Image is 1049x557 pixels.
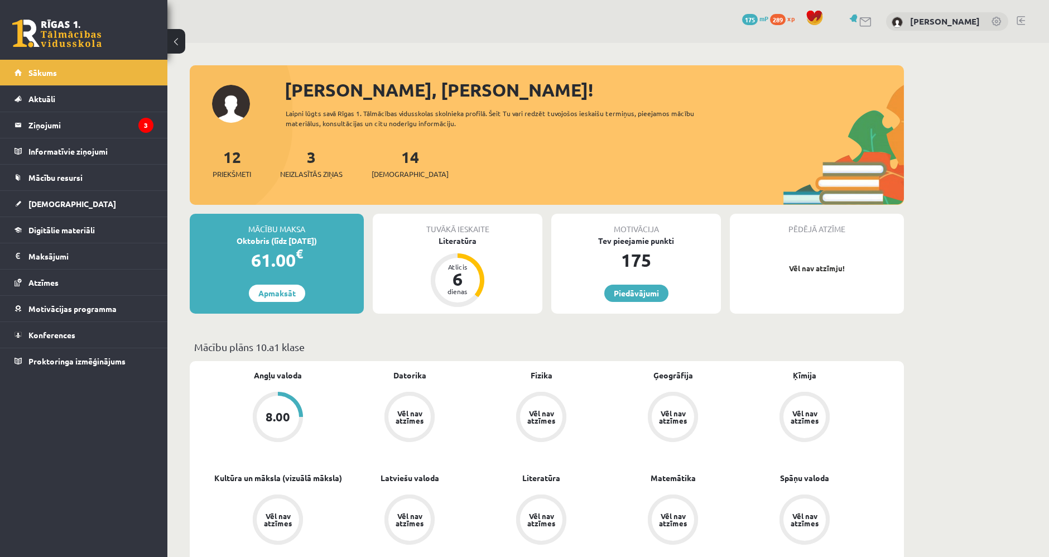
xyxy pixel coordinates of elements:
a: Vēl nav atzīmes [212,494,344,547]
div: 61.00 [190,247,364,273]
a: Informatīvie ziņojumi [15,138,153,164]
a: Ziņojumi3 [15,112,153,138]
a: 175 mP [742,14,768,23]
div: Vēl nav atzīmes [262,512,293,527]
a: Maksājumi [15,243,153,269]
div: dienas [441,288,474,295]
a: Vēl nav atzīmes [475,392,607,444]
div: Literatūra [373,235,542,247]
span: Sākums [28,68,57,78]
span: Konferences [28,330,75,340]
a: Literatūra [522,472,560,484]
div: [PERSON_NAME], [PERSON_NAME]! [285,76,904,103]
div: 8.00 [266,411,290,423]
a: Konferences [15,322,153,348]
legend: Ziņojumi [28,112,153,138]
span: Mācību resursi [28,172,83,183]
a: Angļu valoda [254,369,302,381]
a: Motivācijas programma [15,296,153,321]
a: 289 xp [770,14,800,23]
a: 3Neizlasītās ziņas [280,147,343,180]
a: Fizika [531,369,552,381]
a: Aktuāli [15,86,153,112]
a: Mācību resursi [15,165,153,190]
span: Aktuāli [28,94,55,104]
a: Piedāvājumi [604,285,668,302]
a: 12Priekšmeti [213,147,251,180]
p: Mācību plāns 10.a1 klase [194,339,899,354]
span: [DEMOGRAPHIC_DATA] [28,199,116,209]
a: Rīgas 1. Tālmācības vidusskola [12,20,102,47]
div: 175 [551,247,721,273]
a: Kultūra un māksla (vizuālā māksla) [214,472,342,484]
div: Motivācija [551,214,721,235]
a: 14[DEMOGRAPHIC_DATA] [372,147,449,180]
span: Proktoringa izmēģinājums [28,356,126,366]
span: Atzīmes [28,277,59,287]
div: Mācību maksa [190,214,364,235]
i: 3 [138,118,153,133]
div: Vēl nav atzīmes [789,410,820,424]
span: xp [787,14,795,23]
div: Oktobris (līdz [DATE]) [190,235,364,247]
legend: Maksājumi [28,243,153,269]
div: Vēl nav atzīmes [526,410,557,424]
div: Atlicis [441,263,474,270]
a: [DEMOGRAPHIC_DATA] [15,191,153,217]
a: Spāņu valoda [780,472,829,484]
a: Proktoringa izmēģinājums [15,348,153,374]
p: Vēl nav atzīmju! [735,263,898,274]
a: Vēl nav atzīmes [475,494,607,547]
img: Elizabete Klēra Kūla [892,17,903,28]
span: [DEMOGRAPHIC_DATA] [372,169,449,180]
a: Literatūra Atlicis 6 dienas [373,235,542,309]
div: Vēl nav atzīmes [526,512,557,527]
div: Vēl nav atzīmes [657,410,689,424]
a: Vēl nav atzīmes [344,494,475,547]
div: Pēdējā atzīme [730,214,904,235]
a: Vēl nav atzīmes [607,494,739,547]
div: Vēl nav atzīmes [394,512,425,527]
a: Vēl nav atzīmes [739,392,870,444]
div: 6 [441,270,474,288]
div: Vēl nav atzīmes [394,410,425,424]
a: [PERSON_NAME] [910,16,980,27]
div: Vēl nav atzīmes [657,512,689,527]
a: Apmaksāt [249,285,305,302]
a: Matemātika [651,472,696,484]
a: Vēl nav atzīmes [739,494,870,547]
a: 8.00 [212,392,344,444]
span: 289 [770,14,786,25]
span: Motivācijas programma [28,304,117,314]
span: mP [759,14,768,23]
span: Digitālie materiāli [28,225,95,235]
span: € [296,246,303,262]
a: Vēl nav atzīmes [344,392,475,444]
div: Vēl nav atzīmes [789,512,820,527]
div: Laipni lūgts savā Rīgas 1. Tālmācības vidusskolas skolnieka profilā. Šeit Tu vari redzēt tuvojošo... [286,108,714,128]
div: Tev pieejamie punkti [551,235,721,247]
a: Datorika [393,369,426,381]
span: 175 [742,14,758,25]
a: Vēl nav atzīmes [607,392,739,444]
span: Neizlasītās ziņas [280,169,343,180]
a: Ģeogrāfija [653,369,693,381]
legend: Informatīvie ziņojumi [28,138,153,164]
a: Atzīmes [15,270,153,295]
a: Ķīmija [793,369,816,381]
div: Tuvākā ieskaite [373,214,542,235]
span: Priekšmeti [213,169,251,180]
a: Latviešu valoda [381,472,439,484]
a: Digitālie materiāli [15,217,153,243]
a: Sākums [15,60,153,85]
